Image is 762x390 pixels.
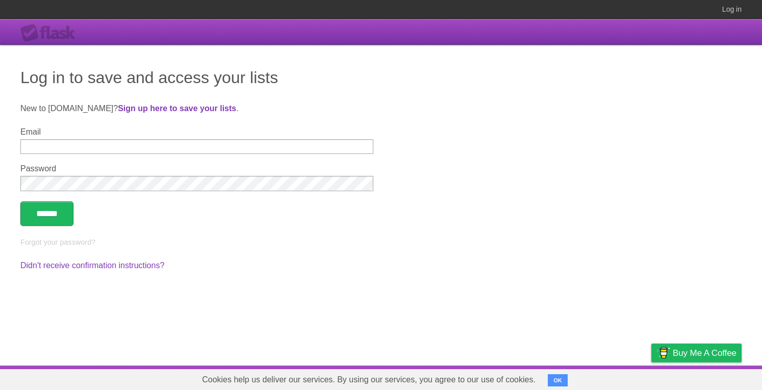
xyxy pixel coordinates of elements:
[20,127,373,137] label: Email
[603,368,626,387] a: Terms
[673,344,736,362] span: Buy me a coffee
[549,368,591,387] a: Developers
[20,24,82,42] div: Flask
[548,374,568,386] button: OK
[20,164,373,173] label: Password
[638,368,665,387] a: Privacy
[20,238,95,246] a: Forgot your password?
[20,65,742,90] h1: Log in to save and access your lists
[516,368,537,387] a: About
[656,344,670,361] img: Buy me a coffee
[192,370,546,390] span: Cookies help us deliver our services. By using our services, you agree to our use of cookies.
[677,368,742,387] a: Suggest a feature
[20,102,742,115] p: New to [DOMAIN_NAME]? .
[118,104,236,113] a: Sign up here to save your lists
[651,344,742,362] a: Buy me a coffee
[20,261,164,270] a: Didn't receive confirmation instructions?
